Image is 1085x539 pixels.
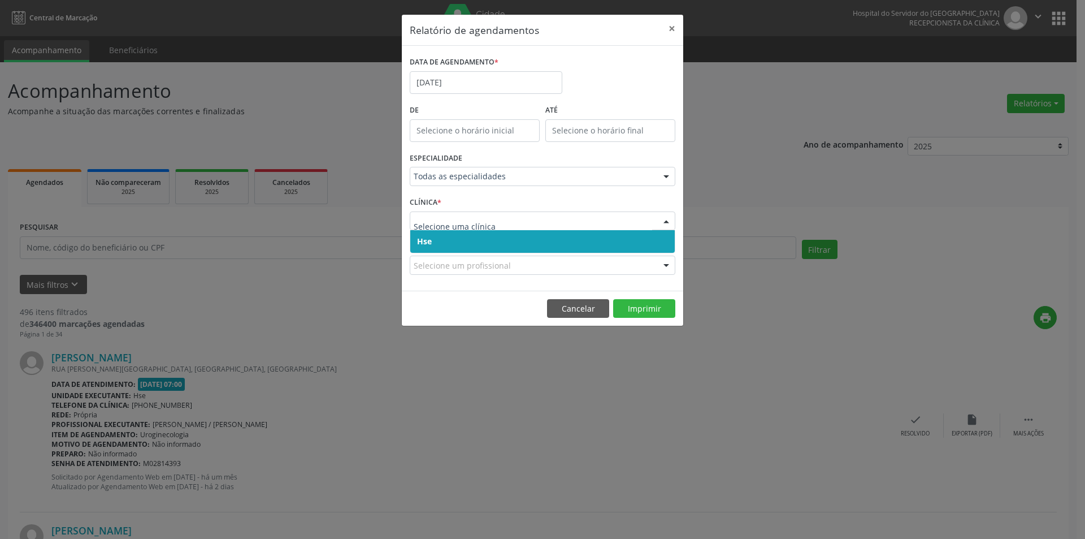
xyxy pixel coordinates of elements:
[410,150,462,167] label: ESPECIALIDADE
[410,71,562,94] input: Selecione uma data ou intervalo
[410,119,540,142] input: Selecione o horário inicial
[661,15,683,42] button: Close
[410,54,498,71] label: DATA DE AGENDAMENTO
[414,260,511,271] span: Selecione um profissional
[417,236,432,247] span: Hse
[414,215,652,238] input: Selecione uma clínica
[410,102,540,119] label: De
[545,102,675,119] label: ATÉ
[414,171,652,182] span: Todas as especialidades
[410,194,441,212] label: CLÍNICA
[545,119,675,142] input: Selecione o horário final
[613,299,675,318] button: Imprimir
[547,299,609,318] button: Cancelar
[410,23,539,37] h5: Relatório de agendamentos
